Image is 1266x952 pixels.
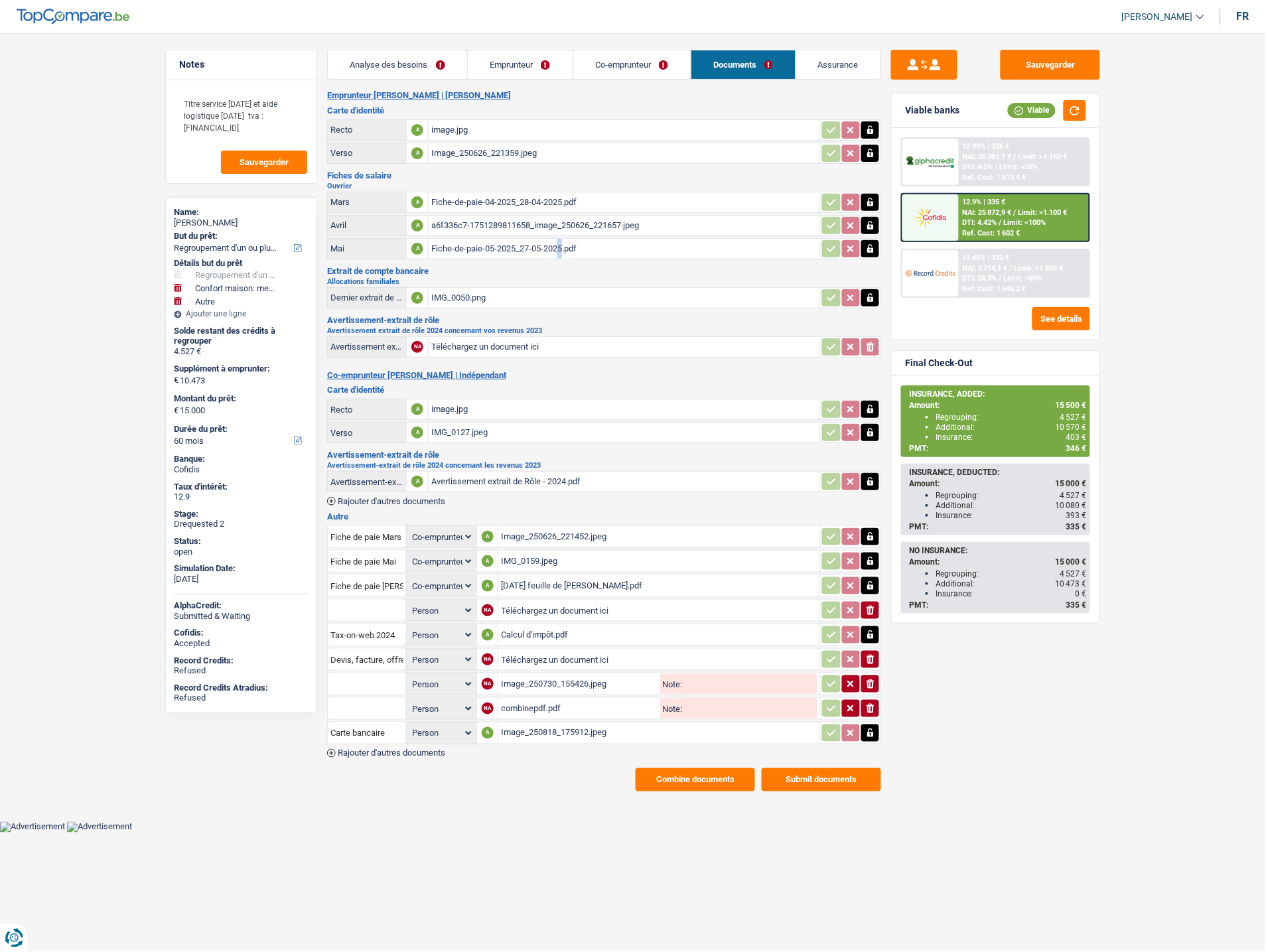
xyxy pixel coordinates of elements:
[1060,413,1086,422] span: 4 527 €
[327,267,881,275] h3: Extrait de compte bancaire
[67,822,132,833] img: Advertisement
[1060,569,1086,578] span: 4 527 €
[411,476,423,488] div: A
[909,522,1086,531] div: PMT:
[174,600,309,611] div: AlphaCredit:
[330,477,403,487] div: Avertissement-extrait de rôle 2024 concernant les revenus 2023
[174,628,309,638] div: Cofidis:
[1000,163,1038,171] span: Limit: <50%
[963,153,1012,161] span: NAI: 25 381,7 €
[174,454,309,464] div: Banque:
[482,678,494,690] div: NA
[327,497,445,506] button: Rajouter d'autres documents
[411,220,423,232] div: A
[1055,501,1086,510] span: 10 080 €
[573,50,691,79] a: Co-emprunteur
[174,638,309,649] div: Accepted
[482,629,494,641] div: A
[179,59,303,70] h5: Notes
[1066,511,1086,520] span: 393 €
[963,285,1026,293] div: Ref. Cost: 1 546,2 €
[411,243,423,255] div: A
[1004,274,1042,283] span: Limit: <65%
[501,674,658,694] div: Image_250730_155426.jpeg
[909,546,1086,555] div: NO INSURANCE:
[963,142,1010,151] div: 12.99% | 336 €
[936,413,1086,422] div: Regrouping:
[1066,444,1086,453] span: 346 €
[174,218,309,228] div: [PERSON_NAME]
[482,531,494,543] div: A
[327,385,881,394] h3: Carte d'identité
[431,423,817,442] div: IMG_0127.jpeg
[17,9,129,25] img: TopCompare Logo
[174,375,178,385] span: €
[174,364,306,374] label: Supplément à emprunter:
[330,405,403,415] div: Recto
[936,589,1086,598] div: Insurance:
[936,569,1086,578] div: Regrouping:
[936,501,1086,510] div: Additional:
[691,50,796,79] a: Documents
[660,705,683,713] label: Note:
[1004,218,1046,227] span: Limit: <100%
[174,326,309,346] div: Solde restant des crédits à regrouper
[909,444,1086,453] div: PMT:
[963,253,1010,262] div: 12.45% | 332 €
[411,427,423,439] div: A
[1055,557,1086,567] span: 15 000 €
[327,171,881,180] h3: Fiches de salaire
[328,50,467,79] a: Analyse des besoins
[174,665,309,676] div: Refused
[431,216,817,236] div: a6f336c7-1751289811658_image_250626_221657.jpeg
[411,196,423,208] div: A
[431,472,817,492] div: Avertissement extrait de Rôle - 2024.pdf
[1019,208,1068,217] span: Limit: >1.100 €
[330,125,403,135] div: Recto
[963,218,997,227] span: DTI: 4.42%
[411,403,423,415] div: A
[411,147,423,159] div: A
[327,512,881,521] h3: Autre
[936,433,1086,442] div: Insurance:
[327,749,445,758] button: Rajouter d'autres documents
[1014,153,1017,161] span: /
[431,288,817,308] div: IMG_0050.png
[936,511,1086,520] div: Insurance:
[1055,401,1086,410] span: 15 500 €
[906,261,955,285] img: Record Credits
[330,342,403,352] div: Avertissement extrait de rôle 2024 concernant vos revenus 2023
[174,611,309,622] div: Submitted & Waiting
[909,600,1086,610] div: PMT:
[338,749,445,758] span: Rajouter d'autres documents
[501,551,817,571] div: IMG_0159.jpeg
[330,220,403,230] div: Avril
[174,393,306,404] label: Montant du prêt:
[501,527,817,547] div: Image_250626_221452.jpeg
[963,163,993,171] span: DTI: 4.5%
[1010,264,1013,273] span: /
[1066,433,1086,442] span: 403 €
[501,625,817,645] div: Calcul d'impôt.pdf
[501,576,817,596] div: [DATE] feuille de [PERSON_NAME].pdf
[327,316,881,324] h3: Avertissement-extrait de rôle
[1015,264,1064,273] span: Limit: >1.806 €
[995,163,998,171] span: /
[327,462,881,469] h2: Avertissement-extrait de rôle 2024 concernant les revenus 2023
[906,155,955,170] img: AlphaCredit
[909,468,1086,477] div: INSURANCE, DEDUCTED:
[1014,208,1017,217] span: /
[174,482,309,492] div: Taux d'intérêt:
[174,655,309,666] div: Record Credits:
[330,197,403,207] div: Mars
[999,274,1002,283] span: /
[174,405,178,416] span: €
[174,563,309,574] div: Simulation Date:
[174,207,309,218] div: Name:
[174,574,309,584] div: [DATE]
[431,120,817,140] div: image.jpg
[327,90,881,101] h2: Emprunteur [PERSON_NAME] | [PERSON_NAME]
[174,492,309,502] div: 12.9
[963,208,1012,217] span: NAI: 25 872,9 €
[963,264,1008,273] span: NAI: 3 714,1 €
